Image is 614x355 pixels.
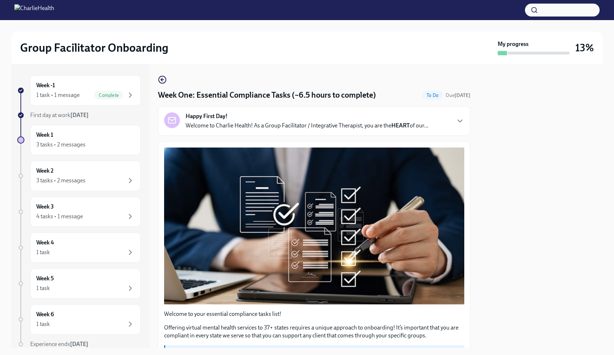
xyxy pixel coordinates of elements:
strong: [DATE] [70,341,88,347]
div: 1 task [36,248,50,256]
h6: Week 3 [36,203,54,211]
div: 4 tasks • 1 message [36,212,83,220]
a: Week 41 task [17,233,141,263]
div: 3 tasks • 2 messages [36,141,85,149]
span: Complete [94,93,123,98]
span: September 1st, 2025 09:00 [446,92,470,99]
a: First day at work[DATE] [17,111,141,119]
div: 3 tasks • 2 messages [36,177,85,184]
h4: Week One: Essential Compliance Tasks (~6.5 hours to complete) [158,90,376,101]
h6: Week 5 [36,275,54,282]
a: Week 51 task [17,268,141,299]
span: First day at work [30,112,89,118]
p: Welcome to Charlie Health! As a Group Facilitator / Integrative Therapist, you are the of our... [186,122,428,130]
button: Zoom image [164,148,464,304]
strong: Happy First Day! [186,112,228,120]
div: 1 task [36,284,50,292]
div: 1 task [36,320,50,328]
img: CharlieHealth [14,4,54,16]
a: Week 34 tasks • 1 message [17,197,141,227]
h6: Week -1 [36,81,55,89]
h6: Week 2 [36,167,54,175]
h2: Group Facilitator Onboarding [20,41,168,55]
span: Experience ends [30,341,88,347]
strong: [DATE] [455,92,470,98]
strong: [DATE] [70,112,89,118]
h6: Week 4 [36,239,54,247]
span: Due [446,92,470,98]
strong: HEART [391,122,410,129]
span: To Do [422,93,443,98]
strong: My progress [498,40,529,48]
h3: 13% [575,41,594,54]
p: Welcome to your essential compliance tasks list! [164,310,464,318]
a: Week -11 task • 1 messageComplete [17,75,141,106]
h6: Week 1 [36,131,53,139]
a: Week 13 tasks • 2 messages [17,125,141,155]
h6: Week 6 [36,310,54,318]
div: 1 task • 1 message [36,91,80,99]
a: Week 23 tasks • 2 messages [17,161,141,191]
a: Week 61 task [17,304,141,335]
p: Offering virtual mental health services to 37+ states requires a unique approach to onboarding! I... [164,324,464,340]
